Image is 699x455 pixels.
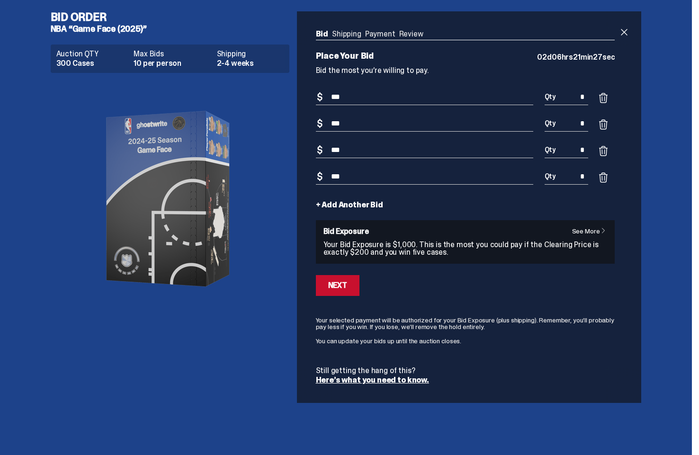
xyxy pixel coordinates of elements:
[217,50,284,58] dt: Shipping
[572,228,611,234] a: See More
[316,367,615,375] p: Still getting the hang of this?
[134,60,211,67] dd: 10 per person
[537,54,615,61] p: d hrs min sec
[317,145,323,155] span: $
[317,172,323,181] span: $
[317,119,323,128] span: $
[316,67,615,74] p: Bid the most you’re willing to pay.
[316,52,538,60] p: Place Your Bid
[51,25,297,33] h5: NBA “Game Face (2025)”
[134,50,211,58] dt: Max Bids
[217,60,284,67] dd: 2-4 weeks
[56,60,128,67] dd: 300 Cases
[316,317,615,330] p: Your selected payment will be authorized for your Bid Exposure (plus shipping). Remember, you’ll ...
[328,282,347,289] div: Next
[573,52,581,62] span: 21
[316,201,383,209] a: + Add Another Bid
[545,173,556,179] span: Qty
[316,338,615,344] p: You can update your bids up until the auction closes.
[537,52,547,62] span: 02
[323,228,608,235] h6: Bid Exposure
[545,146,556,153] span: Qty
[545,120,556,126] span: Qty
[56,50,128,58] dt: Auction QTY
[75,80,265,317] img: product image
[545,93,556,100] span: Qty
[316,29,329,39] a: Bid
[593,52,602,62] span: 27
[552,52,562,62] span: 06
[323,241,608,256] p: Your Bid Exposure is $1,000. This is the most you could pay if the Clearing Price is exactly $200...
[316,375,429,385] a: Here’s what you need to know.
[316,275,359,296] button: Next
[51,11,297,23] h4: Bid Order
[317,92,323,102] span: $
